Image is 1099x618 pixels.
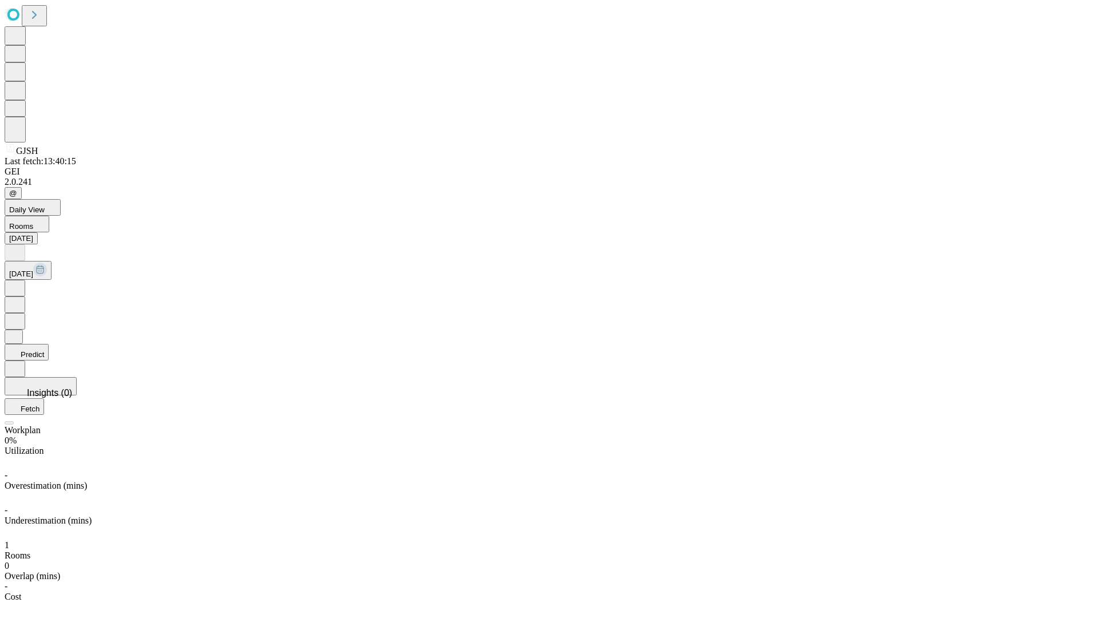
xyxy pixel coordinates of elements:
[5,187,22,199] button: @
[5,216,49,232] button: Rooms
[5,435,17,445] span: 0%
[27,388,72,398] span: Insights (0)
[9,222,33,231] span: Rooms
[5,481,87,490] span: Overestimation (mins)
[9,189,17,197] span: @
[5,561,9,571] span: 0
[5,516,92,525] span: Underestimation (mins)
[5,550,30,560] span: Rooms
[5,167,1094,177] div: GEI
[5,398,44,415] button: Fetch
[5,592,21,601] span: Cost
[5,156,76,166] span: Last fetch: 13:40:15
[5,232,38,244] button: [DATE]
[9,270,33,278] span: [DATE]
[9,205,45,214] span: Daily View
[16,146,38,156] span: GJSH
[5,446,44,455] span: Utilization
[5,177,1094,187] div: 2.0.241
[5,470,7,480] span: -
[5,571,60,581] span: Overlap (mins)
[5,377,77,395] button: Insights (0)
[5,261,52,280] button: [DATE]
[5,581,7,591] span: -
[5,540,9,550] span: 1
[5,425,41,435] span: Workplan
[5,505,7,515] span: -
[5,344,49,360] button: Predict
[5,199,61,216] button: Daily View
